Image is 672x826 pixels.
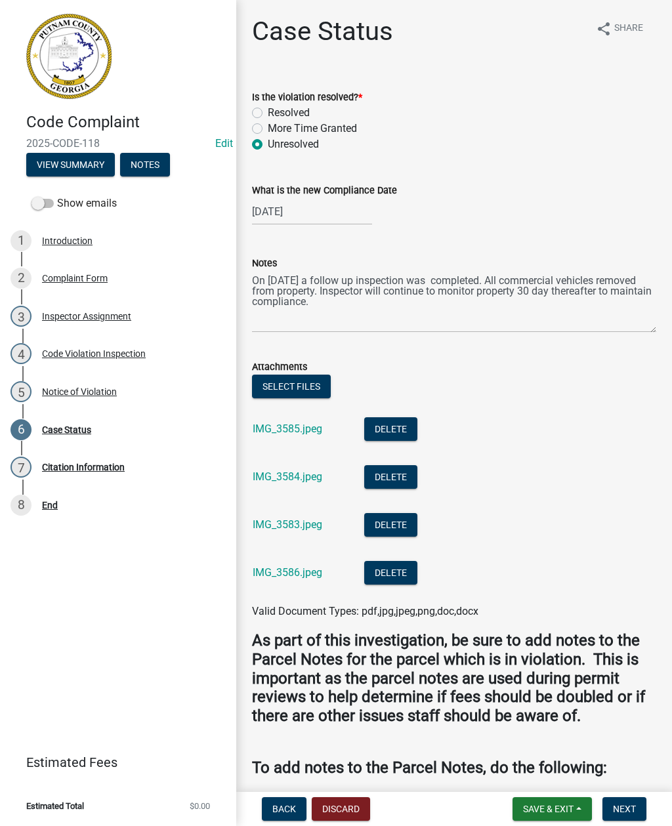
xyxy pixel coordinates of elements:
[26,113,226,132] h4: Code Complaint
[312,797,370,821] button: Discard
[42,387,117,396] div: Notice of Violation
[364,513,417,537] button: Delete
[262,797,306,821] button: Back
[215,137,233,150] wm-modal-confirm: Edit Application Number
[252,259,277,268] label: Notes
[10,749,215,775] a: Estimated Fees
[215,137,233,150] a: Edit
[253,566,322,579] a: IMG_3586.jpeg
[252,93,362,102] label: Is the violation resolved?
[42,463,125,472] div: Citation Information
[26,137,210,150] span: 2025-CODE-118
[10,343,31,364] div: 4
[268,105,310,121] label: Resolved
[26,153,115,176] button: View Summary
[10,457,31,478] div: 7
[268,121,357,136] label: More Time Granted
[364,561,417,585] button: Delete
[614,21,643,37] span: Share
[253,470,322,483] a: IMG_3584.jpeg
[613,804,636,814] span: Next
[252,375,331,398] button: Select files
[252,16,393,47] h1: Case Status
[596,21,612,37] i: share
[364,424,417,436] wm-modal-confirm: Delete Document
[10,495,31,516] div: 8
[364,568,417,580] wm-modal-confirm: Delete Document
[26,802,84,810] span: Estimated Total
[252,198,372,225] input: mm/dd/yyyy
[364,417,417,441] button: Delete
[252,363,307,372] label: Attachments
[42,312,131,321] div: Inspector Assignment
[42,349,146,358] div: Code Violation Inspection
[364,465,417,489] button: Delete
[26,14,112,99] img: Putnam County, Georgia
[10,268,31,289] div: 2
[120,160,170,171] wm-modal-confirm: Notes
[190,802,210,810] span: $0.00
[42,236,93,245] div: Introduction
[272,804,296,814] span: Back
[10,230,31,251] div: 1
[253,518,322,531] a: IMG_3583.jpeg
[42,425,91,434] div: Case Status
[523,804,574,814] span: Save & Exit
[364,472,417,484] wm-modal-confirm: Delete Document
[252,605,478,617] span: Valid Document Types: pdf,jpg,jpeg,png,doc,docx
[253,423,322,435] a: IMG_3585.jpeg
[602,797,646,821] button: Next
[364,520,417,532] wm-modal-confirm: Delete Document
[26,160,115,171] wm-modal-confirm: Summary
[513,797,592,821] button: Save & Exit
[252,758,607,777] strong: To add notes to the Parcel Notes, do the following:
[268,136,319,152] label: Unresolved
[10,381,31,402] div: 5
[31,196,117,211] label: Show emails
[42,501,58,510] div: End
[10,419,31,440] div: 6
[585,16,654,41] button: shareShare
[252,186,397,196] label: What is the new Compliance Date
[252,631,645,725] strong: As part of this investigation, be sure to add notes to the Parcel Notes for the parcel which is i...
[42,274,108,283] div: Complaint Form
[10,306,31,327] div: 3
[120,153,170,176] button: Notes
